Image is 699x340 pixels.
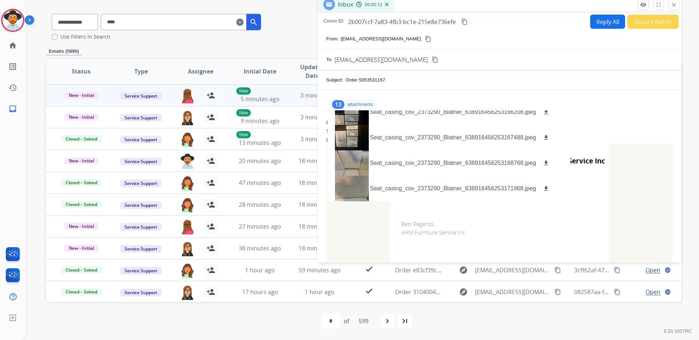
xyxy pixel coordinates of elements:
span: Closed – Solved [61,135,102,143]
img: agent-avatar [180,110,195,125]
span: Service Support [120,223,162,231]
mat-icon: search [249,18,258,27]
mat-icon: content_copy [614,289,620,295]
span: 59 minutes ago [299,266,341,274]
div: From: [326,119,673,126]
img: agent-avatar [180,175,195,191]
p: Seat_casing_cov_2373290_Blatner_638916456253166208.jpeg [370,108,536,116]
span: Open [645,288,660,296]
img: agent-avatar [180,154,195,169]
span: 18 minutes ago [299,179,341,187]
span: 00:00:12 [365,2,382,8]
span: [EMAIL_ADDRESS][DOMAIN_NAME] [475,266,550,274]
span: New - Initial [64,157,98,165]
mat-icon: check [365,265,374,273]
span: Order e83cf39c-df84-4c96-af51-b7e404ce8369 [395,266,520,274]
mat-icon: download [543,160,549,166]
mat-icon: content_copy [425,36,431,42]
span: Inbox [338,0,353,8]
p: Seat_casing_cov_2373290_Blatner_638916456253168768.jpeg [370,159,536,167]
label: Use Filters In Search [60,33,110,40]
p: Convo ID: [323,17,344,26]
span: 20 minutes ago [239,157,281,165]
span: Open [645,266,660,274]
p: Seat_casing_cov_2373290_Blatner_638916456253171968.jpeg [370,184,536,193]
span: 18 minutes ago [299,244,341,252]
span: Service Support [120,245,162,253]
img: agent-avatar [180,263,195,278]
p: To: [326,56,332,63]
mat-icon: download [543,134,549,141]
div: Date: [326,137,673,144]
p: Order 5053531167 [345,76,385,84]
mat-icon: inbox [8,104,17,113]
mat-icon: person_add [206,266,215,274]
span: Initial Date [244,67,276,76]
span: 082587aa-f851-4dc0-b545-b656432c0d55 [574,288,686,296]
span: 3 minutes ago [300,91,339,99]
mat-icon: explore [459,288,468,296]
p: 0.20.1027RC [664,327,692,336]
img: avatar [3,10,23,31]
mat-icon: person_add [206,178,215,187]
span: 3 minutes ago [300,113,339,121]
mat-icon: remove_red_eye [640,1,647,8]
mat-icon: content_copy [461,19,468,25]
span: 1 hour ago [245,266,275,274]
td: Best Regards, AHM Furniture Service Inc [390,209,609,261]
img: agent-avatar [180,285,195,300]
p: Seat_casing_cov_2373290_Blatner_638916456253167488.jpeg [370,133,536,142]
mat-icon: download [543,185,549,192]
span: 2b007ccf-7a83-4fb3-bc1e-215e8e736efe [348,18,456,26]
span: Status [72,67,91,76]
p: [EMAIL_ADDRESS][DOMAIN_NAME] [341,35,421,43]
span: Service Support [120,289,162,296]
p: New [236,109,251,116]
span: Service Support [120,92,162,100]
span: 18 minutes ago [299,222,341,230]
button: Secure Notes [627,15,679,29]
mat-icon: navigate_next [383,317,392,325]
mat-icon: list_alt [8,62,17,71]
span: New - Initial [64,91,98,99]
mat-icon: close [671,1,677,8]
span: Closed – Solved [61,201,102,208]
span: Service Support [120,114,162,122]
img: agent-avatar [180,241,195,256]
span: Updated Date [296,63,329,80]
mat-icon: content_copy [432,56,438,63]
mat-icon: person_add [206,113,215,122]
img: agent-avatar [180,132,195,147]
span: 28 minutes ago [239,201,281,209]
mat-icon: content_copy [554,289,561,295]
mat-icon: home [8,41,17,50]
span: 3 minutes ago [300,135,339,143]
span: Assignee [188,67,213,76]
mat-icon: clear [236,18,244,27]
span: Service Support [120,201,162,209]
mat-icon: language [664,289,671,295]
div: of [344,317,349,325]
span: 18 minutes ago [299,157,341,165]
p: New [236,87,251,95]
span: Type [134,67,148,76]
mat-icon: person_add [206,222,215,231]
span: 3cff62af-4724-43f1-809c-f02016b75211 [574,266,679,274]
span: 38 minutes ago [239,244,281,252]
p: attachments [347,102,373,107]
span: New - Initial [64,113,98,121]
p: New [236,131,251,138]
p: Emails (5990) [46,48,82,55]
span: New - Initial [64,244,98,252]
span: [EMAIL_ADDRESS][DOMAIN_NAME] [475,288,550,296]
button: Reply All [590,15,625,29]
mat-icon: person_add [206,244,215,253]
span: [EMAIL_ADDRESS][DOMAIN_NAME] [335,55,428,64]
span: Closed – Solved [61,179,102,186]
span: 17 hours ago [242,288,278,296]
img: agent-avatar [180,88,195,103]
span: 13 minutes ago [239,139,281,147]
mat-icon: person_add [206,135,215,143]
span: Service Support [120,136,162,143]
div: 13 [332,100,344,109]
